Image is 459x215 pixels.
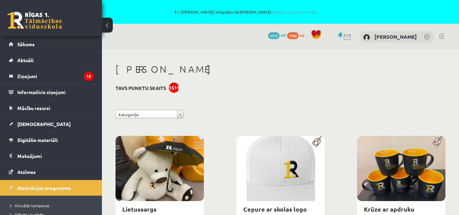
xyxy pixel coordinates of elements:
[119,110,174,119] span: Kategorija
[430,136,445,147] img: Populāra prece
[116,110,183,119] a: Kategorija
[300,32,304,38] span: xp
[17,57,34,63] span: Aktuāli
[9,116,93,132] a: [DEMOGRAPHIC_DATA]
[78,10,413,14] span: Tu ([PERSON_NAME]) ielogojies kā [PERSON_NAME]
[17,137,58,143] span: Digitālie materiāli
[17,185,71,191] span: Motivācijas programma
[9,180,93,196] a: Motivācijas programma
[243,205,307,213] a: Cepure ar skolas logo
[17,105,50,111] span: Mācību resursi
[17,68,93,84] legend: Ziņojumi
[10,203,49,208] span: Aktuālās kampaņas
[9,68,93,84] a: Ziņojumi15
[122,205,157,213] a: Lietussargs
[116,85,166,91] h3: Tavs punktu skaits
[9,52,93,68] a: Aktuāli
[9,100,93,116] a: Mācību resursi
[9,148,93,164] a: Maksājumi
[169,83,179,93] div: 1511
[363,34,370,41] img: Roberts Veško
[17,41,35,47] span: Sākums
[17,148,93,164] legend: Maksājumi
[84,72,93,81] i: 15
[287,32,307,38] a: 1392 xp
[310,136,325,147] img: Populāra prece
[10,202,95,209] a: Aktuālās kampaņas
[17,121,71,127] span: [DEMOGRAPHIC_DATA]
[9,132,93,148] a: Digitālie materiāli
[17,84,93,100] legend: Informatīvie ziņojumi
[287,32,299,39] span: 1392
[271,9,317,15] a: Atpakaļ uz savu lietotāju
[268,32,280,39] span: 1511
[9,164,93,180] a: Atzīmes
[364,205,414,213] a: Krūze ar apdruku
[268,32,286,38] a: 1511 mP
[9,84,93,100] a: Informatīvie ziņojumi
[281,32,286,38] span: mP
[7,12,62,29] a: Rīgas 1. Tālmācības vidusskola
[374,33,417,40] a: [PERSON_NAME]
[17,169,36,175] span: Atzīmes
[116,64,445,75] h1: [PERSON_NAME]
[9,36,93,52] a: Sākums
